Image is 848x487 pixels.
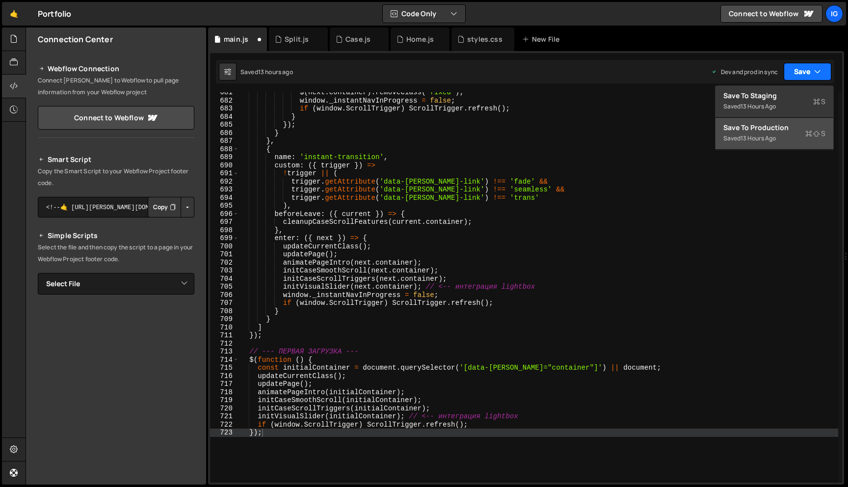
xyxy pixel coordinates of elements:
[38,75,194,98] p: Connect [PERSON_NAME] to Webflow to pull page information from your Webflow project
[210,169,239,178] div: 691
[210,250,239,259] div: 701
[210,129,239,137] div: 686
[210,234,239,243] div: 699
[210,396,239,405] div: 719
[38,63,194,75] h2: Webflow Connection
[723,91,825,101] div: Save to Staging
[210,162,239,170] div: 690
[723,123,825,133] div: Save to Production
[715,86,833,118] button: Save to StagingS Saved13 hours ago
[210,202,239,210] div: 695
[383,5,465,23] button: Code Only
[210,380,239,388] div: 717
[723,101,825,112] div: Saved
[38,154,194,165] h2: Smart Script
[210,194,239,202] div: 694
[38,311,195,399] iframe: YouTube video player
[210,291,239,299] div: 706
[210,186,239,194] div: 693
[711,68,778,76] div: Dev and prod in sync
[720,5,822,23] a: Connect to Webflow
[38,242,194,265] p: Select the file and then copy the script to a page in your Webflow Project footer code.
[741,102,776,110] div: 13 hours ago
[38,34,113,45] h2: Connection Center
[38,165,194,189] p: Copy the Smart Script to your Webflow Project footer code.
[723,133,825,144] div: Saved
[210,372,239,380] div: 716
[210,97,239,105] div: 682
[38,197,194,217] textarea: <!--🤙 [URL][PERSON_NAME][DOMAIN_NAME]> <script>document.addEventListener("DOMContentLoaded", func...
[210,153,239,162] div: 689
[2,2,26,26] a: 🤙
[210,324,239,332] div: 710
[715,118,833,150] button: Save to ProductionS Saved13 hours ago
[210,210,239,218] div: 696
[210,145,239,154] div: 688
[210,356,239,364] div: 714
[406,34,434,44] div: Home.js
[210,315,239,324] div: 709
[210,218,239,226] div: 697
[285,34,309,44] div: Split.js
[825,5,843,23] a: Ig
[813,97,825,107] span: S
[38,8,71,20] div: Portfolio
[210,259,239,267] div: 702
[210,348,239,356] div: 713
[210,121,239,129] div: 685
[210,137,239,145] div: 687
[210,405,239,413] div: 720
[210,429,239,437] div: 723
[805,129,825,138] span: S
[210,412,239,421] div: 721
[240,68,293,76] div: Saved
[741,134,776,142] div: 13 hours ago
[210,340,239,348] div: 712
[210,267,239,275] div: 703
[210,113,239,121] div: 684
[784,63,831,81] button: Save
[210,364,239,372] div: 715
[210,88,239,97] div: 681
[210,178,239,186] div: 692
[210,307,239,316] div: 708
[210,243,239,251] div: 700
[467,34,503,44] div: styles.css
[210,275,239,283] div: 704
[210,421,239,429] div: 722
[258,68,293,76] div: 13 hours ago
[210,105,239,113] div: 683
[210,283,239,291] div: 705
[148,197,181,217] button: Copy
[38,230,194,242] h2: Simple Scripts
[522,34,563,44] div: New File
[210,226,239,235] div: 698
[210,299,239,307] div: 707
[345,34,371,44] div: Case.js
[148,197,194,217] div: Button group with nested dropdown
[38,106,194,130] a: Connect to Webflow
[210,388,239,397] div: 718
[224,34,248,44] div: main.js
[210,331,239,340] div: 711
